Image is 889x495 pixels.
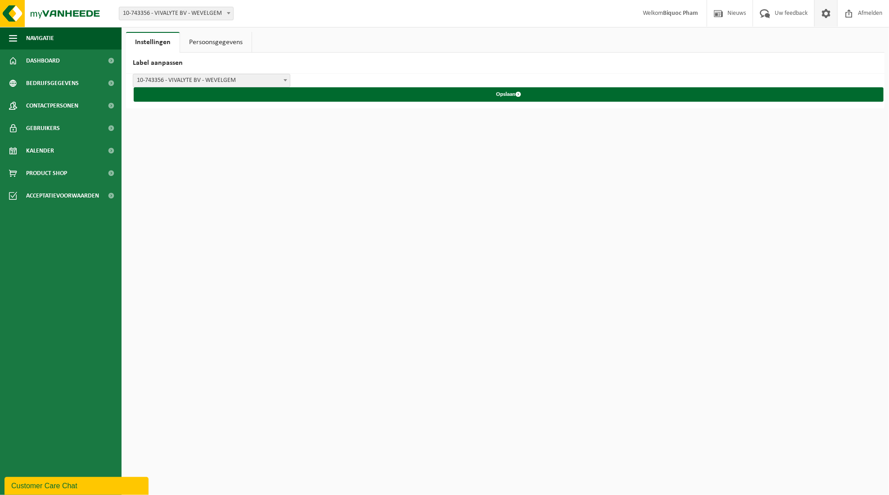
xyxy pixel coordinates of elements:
button: Opslaan [134,87,884,102]
span: 10-743356 - VIVALYTE BV - WEVELGEM [119,7,234,20]
span: 10-743356 - VIVALYTE BV - WEVELGEM [119,7,233,20]
span: Navigatie [26,27,54,49]
span: Contactpersonen [26,94,78,117]
a: Persoonsgegevens [180,32,252,53]
span: Gebruikers [26,117,60,139]
iframe: chat widget [5,475,150,495]
a: Instellingen [126,32,180,53]
strong: Biquoc Pham [663,10,698,17]
span: Acceptatievoorwaarden [26,184,99,207]
span: Kalender [26,139,54,162]
span: Dashboard [26,49,60,72]
h2: Label aanpassen [126,53,884,74]
span: Bedrijfsgegevens [26,72,79,94]
span: 10-743356 - VIVALYTE BV - WEVELGEM [133,74,290,87]
span: Product Shop [26,162,67,184]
